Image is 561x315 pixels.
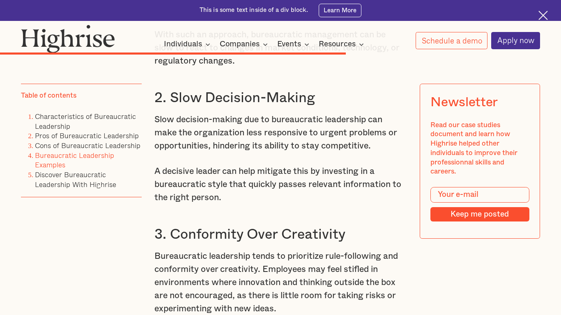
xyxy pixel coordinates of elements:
[200,6,308,14] div: This is some text inside of a div block.
[319,39,366,49] div: Resources
[35,111,136,132] a: Characteristics of Bureaucratic Leadership
[491,32,540,49] a: Apply now
[319,39,356,49] div: Resources
[35,169,116,190] a: Discover Bureaucratic Leadership With Highrise
[154,89,407,107] h3: 2. Slow Decision-Making
[164,39,202,49] div: Individuals
[154,165,407,204] p: A decisive leader can help mitigate this by investing in a bureaucratic style that quickly passes...
[430,95,498,110] div: Newsletter
[430,207,529,222] input: Keep me posted
[35,150,114,171] a: Bureaucratic Leadership Examples
[430,121,529,176] div: Read our case studies document and learn how Highrise helped other individuals to improve their p...
[164,39,213,49] div: Individuals
[35,130,139,142] a: Pros of Bureaucratic Leadership
[538,11,548,20] img: Cross icon
[416,32,488,49] a: Schedule a demo
[21,25,115,53] img: Highrise logo
[154,226,407,244] h3: 3. Conformity Over Creativity
[430,187,529,203] input: Your e-mail
[154,113,407,153] p: Slow decision-making due to bureaucratic leadership can make the organization less responsive to ...
[319,4,361,17] a: Learn More
[277,39,301,49] div: Events
[35,140,140,151] a: Cons of Bureaucratic Leadership
[220,39,260,49] div: Companies
[220,39,270,49] div: Companies
[277,39,312,49] div: Events
[430,187,529,222] form: Modal Form
[21,91,76,101] div: Table of contents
